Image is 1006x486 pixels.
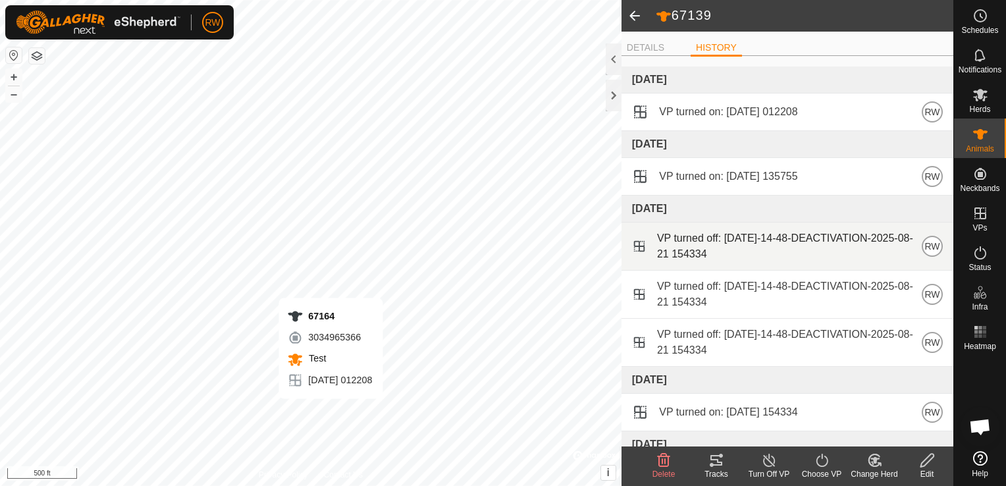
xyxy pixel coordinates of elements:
[632,374,667,385] span: [DATE]
[960,184,999,192] span: Neckbands
[205,16,220,30] span: RW
[652,470,675,479] span: Delete
[305,353,326,364] span: Test
[795,468,848,480] div: Choose VP
[972,470,988,477] span: Help
[6,69,22,85] button: +
[968,263,991,271] span: Status
[901,468,953,480] div: Edit
[964,342,996,350] span: Heatmap
[632,439,667,450] span: [DATE]
[632,203,667,214] span: [DATE]
[972,224,987,232] span: VPs
[607,467,610,478] span: i
[324,469,363,481] a: Contact Us
[601,466,616,480] button: i
[632,74,667,85] span: [DATE]
[657,279,922,310] span: VP turned off: [DATE]-14-48-DEACTIVATION-2025-08-21 154334
[657,327,922,358] span: VP turned off: [DATE]-14-48-DEACTIVATION-2025-08-21 154334
[743,468,795,480] div: Turn Off VP
[924,287,940,302] span: RW
[924,105,940,119] span: RW
[259,469,308,481] a: Privacy Policy
[657,230,922,262] span: VP turned off: [DATE]-14-48-DEACTIVATION-2025-08-21 154334
[287,329,372,345] div: 3034965366
[691,41,742,57] li: HISTORY
[924,169,940,184] span: RW
[659,404,797,420] span: VP turned on: [DATE] 154334
[632,138,667,149] span: [DATE]
[16,11,180,34] img: Gallagher Logo
[287,308,372,324] div: 67164
[924,335,940,350] span: RW
[966,145,994,153] span: Animals
[961,26,998,34] span: Schedules
[659,169,797,184] span: VP turned on: [DATE] 135755
[29,48,45,64] button: Map Layers
[959,66,1001,74] span: Notifications
[690,468,743,480] div: Tracks
[924,239,940,254] span: RW
[961,407,1000,446] div: Open chat
[287,373,372,389] div: [DATE] 012208
[6,47,22,63] button: Reset Map
[659,104,797,120] span: VP turned on: [DATE] 012208
[954,446,1006,483] a: Help
[622,41,670,55] li: DETAILS
[969,105,990,113] span: Herds
[924,405,940,419] span: RW
[6,86,22,102] button: –
[972,303,988,311] span: Infra
[848,468,901,480] div: Change Herd
[656,7,953,24] h2: 67139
